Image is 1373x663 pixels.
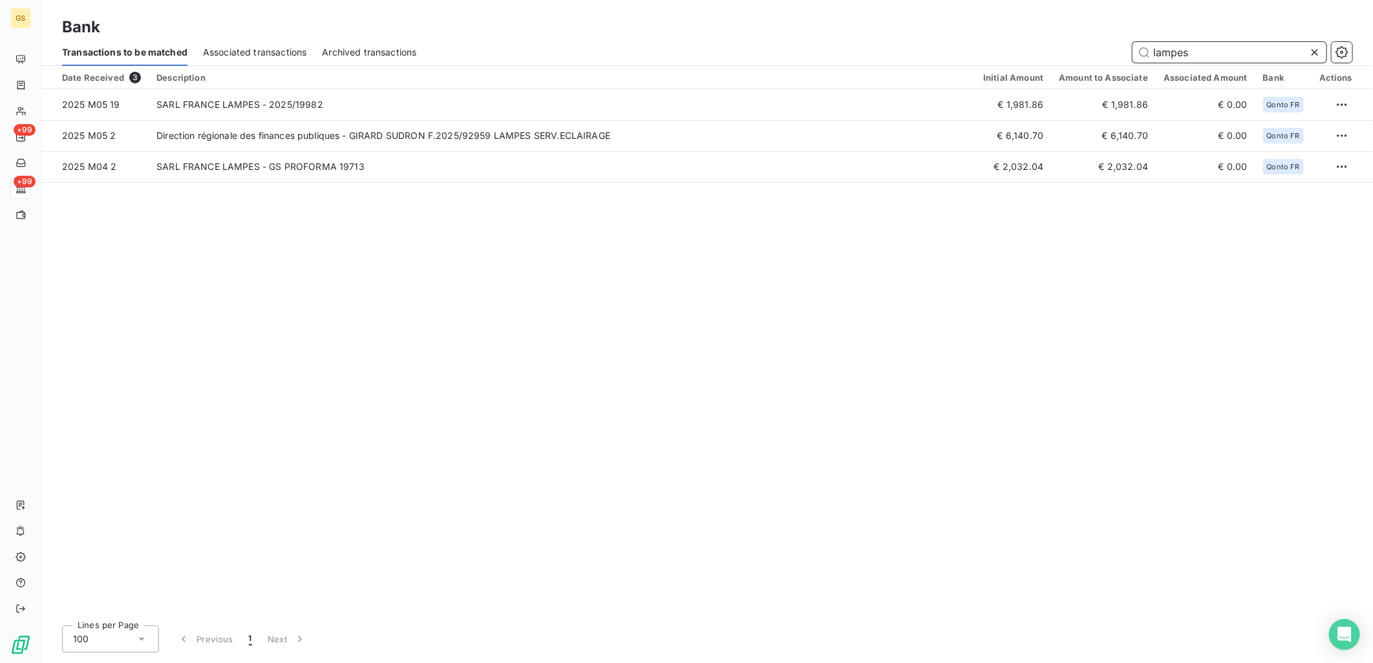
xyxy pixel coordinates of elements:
[62,72,141,83] div: Date Received
[129,72,141,83] span: 3
[14,176,36,187] span: +99
[241,626,260,653] button: 1
[10,635,31,655] img: Logo LeanPay
[1156,120,1255,151] td: € 0.00
[41,151,149,182] td: 2025 M04 2
[1164,72,1248,83] div: Associated Amount
[149,89,975,120] td: SARL FRANCE LAMPES - 2025/19982
[975,151,1051,182] td: € 2,032.04
[975,89,1051,120] td: € 1,981.86
[1051,151,1156,182] td: € 2,032.04
[1156,89,1255,120] td: € 0.00
[149,151,975,182] td: SARL FRANCE LAMPES - GS PROFORMA 19713
[1267,101,1300,109] span: Qonto FR
[1051,89,1156,120] td: € 1,981.86
[149,120,975,151] td: Direction régionale des finances publiques - GIRARD SUDRON F.2025/92959 LAMPES SERV.ECLAIRAGE
[1156,151,1255,182] td: € 0.00
[260,626,314,653] button: Next
[41,120,149,151] td: 2025 M05 2
[62,16,101,39] h3: Bank
[1059,72,1148,83] div: Amount to Associate
[1329,619,1360,650] div: Open Intercom Messenger
[1267,163,1300,171] span: Qonto FR
[1267,132,1300,140] span: Qonto FR
[983,72,1043,83] div: Initial Amount
[73,633,89,646] span: 100
[14,124,36,136] span: +99
[203,46,306,59] span: Associated transactions
[1319,72,1352,83] div: Actions
[975,120,1051,151] td: € 6,140.70
[1051,120,1156,151] td: € 6,140.70
[169,626,241,653] button: Previous
[1263,72,1304,83] div: Bank
[41,89,149,120] td: 2025 M05 19
[10,8,31,28] div: GS
[1133,42,1326,63] input: Search
[249,633,252,646] span: 1
[322,46,416,59] span: Archived transactions
[156,72,968,83] div: Description
[62,46,187,59] span: Transactions to be matched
